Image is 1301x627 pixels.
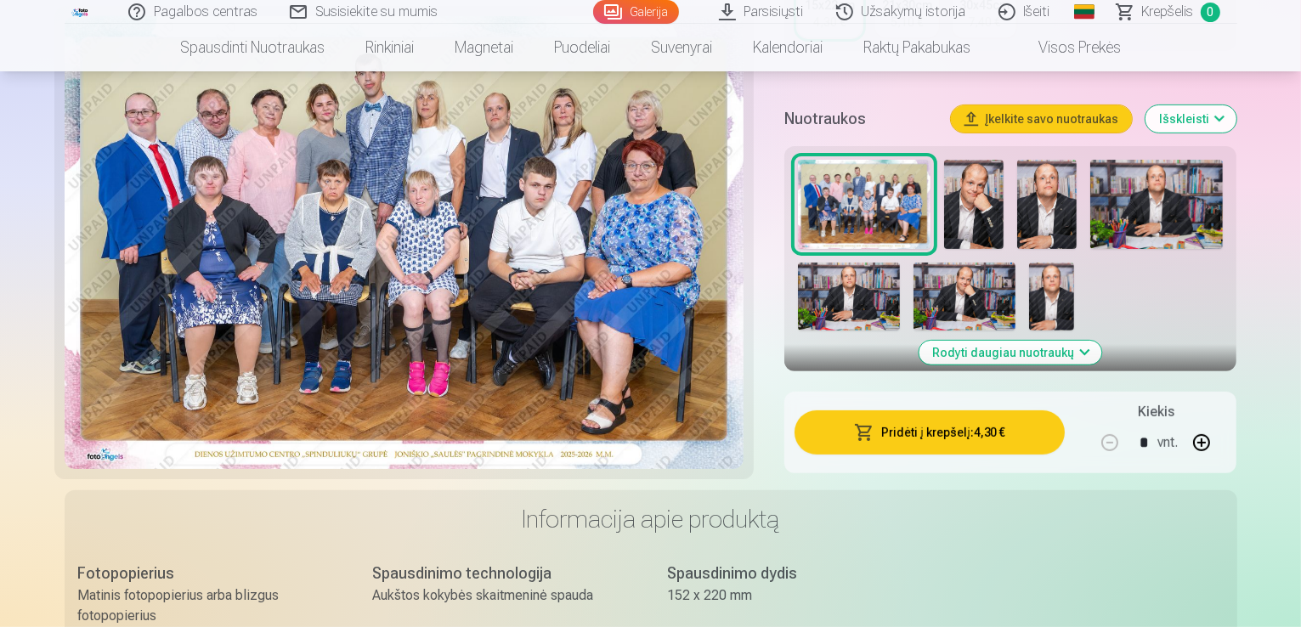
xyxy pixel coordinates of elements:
h5: Nuotraukos [784,107,938,131]
a: Spausdinti nuotraukas [160,24,345,71]
a: Visos prekės [991,24,1141,71]
img: /fa2 [71,7,90,17]
a: Suvenyrai [631,24,733,71]
div: Aukštos kokybės skaitmeninė spauda [373,585,634,606]
button: Išskleisti [1145,105,1236,133]
a: Rinkiniai [345,24,434,71]
div: Spausdinimo technologija [373,562,634,585]
a: Raktų pakabukas [843,24,991,71]
a: Kalendoriai [733,24,843,71]
a: Puodeliai [534,24,631,71]
div: vnt. [1157,422,1178,463]
button: Įkelkite savo nuotraukas [951,105,1132,133]
a: Magnetai [434,24,534,71]
h3: Informacija apie produktą [78,504,1224,534]
span: 0 [1201,3,1220,22]
div: Spausdinimo dydis [668,562,929,585]
div: Matinis fotopopierius arba blizgus fotopopierius [78,585,339,626]
div: Fotopopierius [78,562,339,585]
span: Krepšelis [1142,2,1194,22]
button: Pridėti į krepšelį:4,30 € [795,410,1066,455]
h5: Kiekis [1138,402,1174,422]
div: 152 x 220 mm [668,585,929,606]
button: Rodyti daugiau nuotraukų [919,341,1102,364]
